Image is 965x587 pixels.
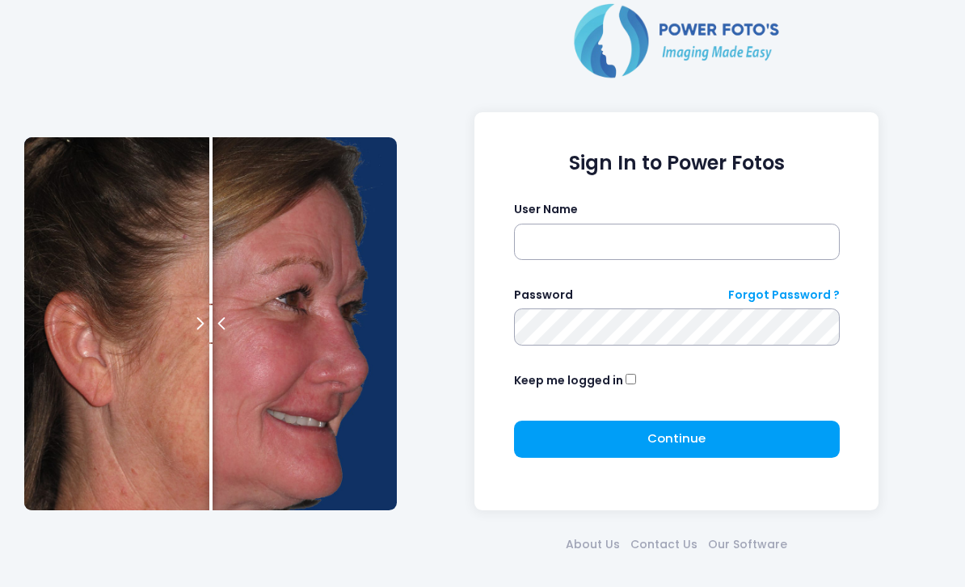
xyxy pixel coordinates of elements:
[514,372,623,389] label: Keep me logged in
[561,536,626,553] a: About Us
[728,287,840,304] a: Forgot Password ?
[626,536,703,553] a: Contact Us
[514,421,840,458] button: Continue
[703,536,793,553] a: Our Software
[514,287,573,304] label: Password
[514,201,578,218] label: User Name
[514,152,840,175] h1: Sign In to Power Fotos
[647,430,706,447] span: Continue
